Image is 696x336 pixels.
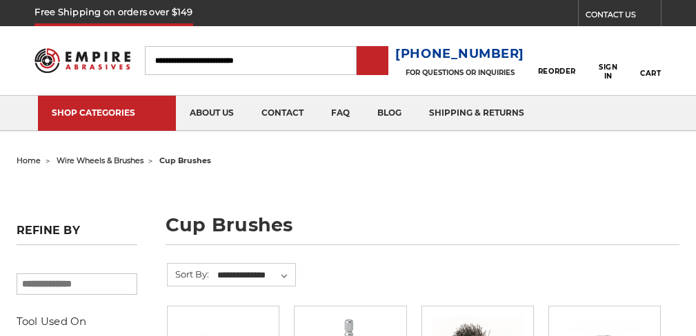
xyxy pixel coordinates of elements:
[317,96,364,131] a: faq
[52,107,162,118] div: SHOP CATEGORIES
[359,48,386,75] input: Submit
[34,42,130,79] img: Empire Abrasives
[395,68,524,77] p: FOR QUESTIONS OR INQUIRIES
[640,69,661,78] span: Cart
[415,96,538,131] a: shipping & returns
[594,63,622,81] span: Sign In
[17,224,138,245] h5: Refine by
[538,67,576,76] span: Reorder
[168,264,209,284] label: Sort By:
[364,96,415,131] a: blog
[17,313,138,330] h5: Tool Used On
[248,96,317,131] a: contact
[395,44,524,64] a: [PHONE_NUMBER]
[17,156,41,165] a: home
[176,96,248,131] a: about us
[586,7,661,26] a: CONTACT US
[215,265,295,286] select: Sort By:
[640,41,661,80] a: Cart
[57,156,143,165] a: wire wheels & brushes
[166,216,680,245] h1: cup brushes
[538,45,576,75] a: Reorder
[159,156,211,165] span: cup brushes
